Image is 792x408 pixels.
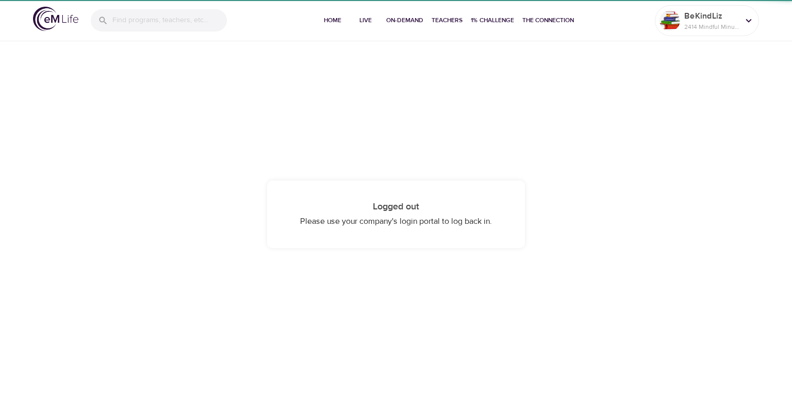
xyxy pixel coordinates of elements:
[684,10,739,22] p: BeKindLiz
[386,15,423,26] span: On-Demand
[320,15,345,26] span: Home
[659,10,680,31] img: Remy Sharp
[353,15,378,26] span: Live
[684,22,739,31] p: 2414 Mindful Minutes
[300,216,492,226] span: Please use your company's login portal to log back in.
[522,15,574,26] span: The Connection
[33,7,78,31] img: logo
[112,9,227,31] input: Find programs, teachers, etc...
[471,15,514,26] span: 1% Challenge
[432,15,463,26] span: Teachers
[288,201,504,213] h4: Logged out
